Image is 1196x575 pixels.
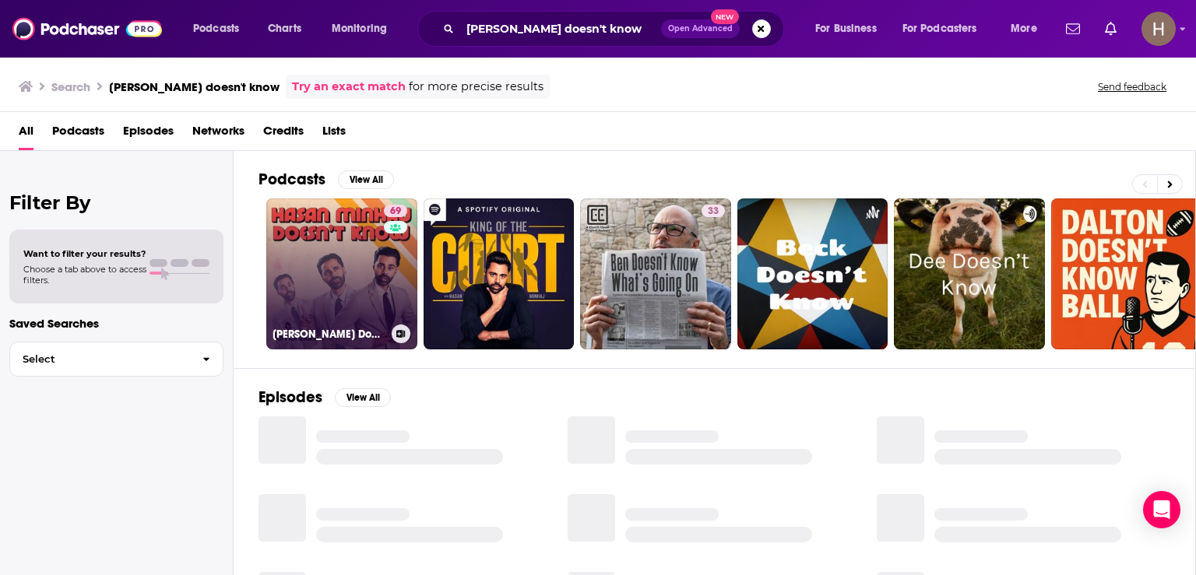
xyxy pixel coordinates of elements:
[1141,12,1176,46] img: User Profile
[1143,491,1180,528] div: Open Intercom Messenger
[109,79,280,94] h3: [PERSON_NAME] doesn't know
[1141,12,1176,46] button: Show profile menu
[390,204,401,219] span: 69
[258,16,311,41] a: Charts
[702,205,725,217] a: 33
[804,16,896,41] button: open menu
[384,205,407,217] a: 69
[332,18,387,40] span: Monitoring
[12,14,162,44] img: Podchaser - Follow, Share and Rate Podcasts
[409,78,543,96] span: for more precise results
[9,316,223,331] p: Saved Searches
[335,388,391,407] button: View All
[711,9,739,24] span: New
[10,354,190,364] span: Select
[51,79,90,94] h3: Search
[259,387,391,407] a: EpisodesView All
[259,387,322,407] h2: Episodes
[708,204,719,219] span: 33
[460,16,661,41] input: Search podcasts, credits, & more...
[182,16,259,41] button: open menu
[580,198,731,349] a: 33
[668,25,733,33] span: Open Advanced
[892,16,1000,41] button: open menu
[661,19,740,38] button: Open AdvancedNew
[259,170,325,189] h2: Podcasts
[815,18,877,40] span: For Business
[1060,16,1086,42] a: Show notifications dropdown
[266,198,417,349] a: 69[PERSON_NAME] Doesn't Know
[1093,80,1171,93] button: Send feedback
[1099,16,1123,42] a: Show notifications dropdown
[322,118,346,150] a: Lists
[23,264,146,286] span: Choose a tab above to access filters.
[321,16,407,41] button: open menu
[1000,16,1057,41] button: open menu
[902,18,977,40] span: For Podcasters
[23,248,146,259] span: Want to filter your results?
[292,78,406,96] a: Try an exact match
[268,18,301,40] span: Charts
[192,118,244,150] a: Networks
[263,118,304,150] a: Credits
[1141,12,1176,46] span: Logged in as hpoole
[19,118,33,150] a: All
[338,170,394,189] button: View All
[123,118,174,150] a: Episodes
[1011,18,1037,40] span: More
[432,11,799,47] div: Search podcasts, credits, & more...
[193,18,239,40] span: Podcasts
[9,191,223,214] h2: Filter By
[259,170,394,189] a: PodcastsView All
[9,342,223,377] button: Select
[52,118,104,150] a: Podcasts
[273,328,385,341] h3: [PERSON_NAME] Doesn't Know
